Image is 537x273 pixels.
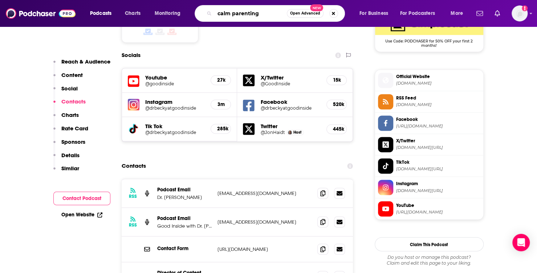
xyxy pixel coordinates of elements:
a: @GoodInside [260,81,321,86]
img: Jonathan Haidt [288,130,292,134]
h5: Facebook [260,98,321,105]
span: TikTok [396,159,480,166]
button: open menu [446,8,472,19]
p: Podcast Email [157,186,212,192]
a: YouTube[URL][DOMAIN_NAME] [378,201,480,216]
p: Podcast Email [157,215,212,221]
p: Sponsors [61,138,85,145]
span: For Podcasters [400,8,435,19]
input: Search podcasts, credits, & more... [215,8,287,19]
span: Official Website [396,73,480,80]
img: User Profile [512,5,528,21]
span: https://www.facebook.com/drbeckyatgoodinside [396,123,480,129]
span: Open Advanced [290,12,320,15]
a: Charts [120,8,145,19]
h3: RSS [129,222,137,228]
h2: Socials [122,48,141,62]
span: Do you host or manage this podcast? [375,254,484,260]
button: Claim This Podcast [375,237,484,251]
span: Facebook [396,116,480,123]
span: RSS Feed [396,95,480,101]
a: RSS Feed[DOMAIN_NAME] [378,94,480,109]
span: For Business [359,8,388,19]
a: SimpleCast Deal: Use Code: PODCHASER for 50% OFF your first 2 months! [375,13,483,47]
span: https://www.youtube.com/@goodinside [396,209,480,215]
button: Reach & Audience [53,58,110,72]
p: Similar [61,165,79,172]
h5: Twitter [260,123,321,130]
div: Claim and edit this page to your liking. [375,254,484,266]
p: Rate Card [61,125,88,132]
h5: X/Twitter [260,74,321,81]
a: Open Website [61,212,102,218]
a: Official Website[DOMAIN_NAME] [378,73,480,88]
h5: 15k [333,77,341,83]
p: Content [61,72,83,78]
a: @drbeckyatgoodinside [145,105,205,111]
span: Host [293,130,301,135]
span: good-inside.simplecast.com [396,81,480,86]
a: Instagram[DOMAIN_NAME][URL] [378,180,480,195]
div: Search podcasts, credits, & more... [202,5,352,22]
button: Social [53,85,78,98]
button: Open AdvancedNew [287,9,324,18]
button: open menu [150,8,190,19]
p: Good Inside with Dr. [PERSON_NAME] Podcast Email [157,223,212,229]
span: Podcasts [90,8,111,19]
span: Logged in as WE_Broadcast [512,5,528,21]
a: Facebook[URL][DOMAIN_NAME] [378,115,480,131]
a: Show notifications dropdown [473,7,486,20]
span: tiktok.com/@drbeckyatgoodinside [396,166,480,172]
button: Similar [53,165,79,178]
button: open menu [85,8,121,19]
p: [EMAIL_ADDRESS][DOMAIN_NAME] [217,190,312,196]
h5: Tik Tok [145,123,205,130]
button: open menu [354,8,397,19]
div: Open Intercom Messenger [512,234,530,251]
span: Monitoring [155,8,180,19]
button: Contact Podcast [53,192,110,205]
button: Content [53,72,83,85]
p: Reach & Audience [61,58,110,65]
img: Podchaser - Follow, Share and Rate Podcasts [6,7,76,20]
span: Charts [125,8,141,19]
p: Social [61,85,78,92]
span: More [451,8,463,19]
p: Dr. [PERSON_NAME] [157,194,212,200]
button: Details [53,152,80,165]
img: iconImage [128,99,139,110]
button: Contacts [53,98,86,111]
a: Show notifications dropdown [492,7,503,20]
p: Contact Form [157,245,212,251]
a: @drbeckyatgoodinside [260,105,321,111]
a: @goodinside [145,81,205,86]
button: open menu [395,8,446,19]
span: YouTube [396,202,480,208]
button: Charts [53,111,79,125]
p: Details [61,152,80,159]
a: @drbeckyatgoodinside [145,130,205,135]
h5: 285k [217,126,225,132]
h5: Instagram [145,98,205,105]
span: Instagram [396,180,480,187]
span: instagram.com/drbeckyatgoodinside [396,188,480,193]
a: X/Twitter[DOMAIN_NAME][URL] [378,137,480,152]
h5: 27k [217,77,225,83]
span: twitter.com/GoodInside [396,145,480,150]
button: Show profile menu [512,5,528,21]
span: feeds.simplecast.com [396,102,480,107]
span: New [310,4,323,11]
span: Use Code: PODCHASER for 50% OFF your first 2 months! [375,35,483,48]
button: Rate Card [53,125,88,138]
h3: RSS [129,193,137,199]
button: Sponsors [53,138,85,152]
p: [EMAIL_ADDRESS][DOMAIN_NAME] [217,219,312,225]
p: [URL][DOMAIN_NAME] [217,246,312,252]
h5: 520k [333,101,341,107]
h5: Youtube [145,74,205,81]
